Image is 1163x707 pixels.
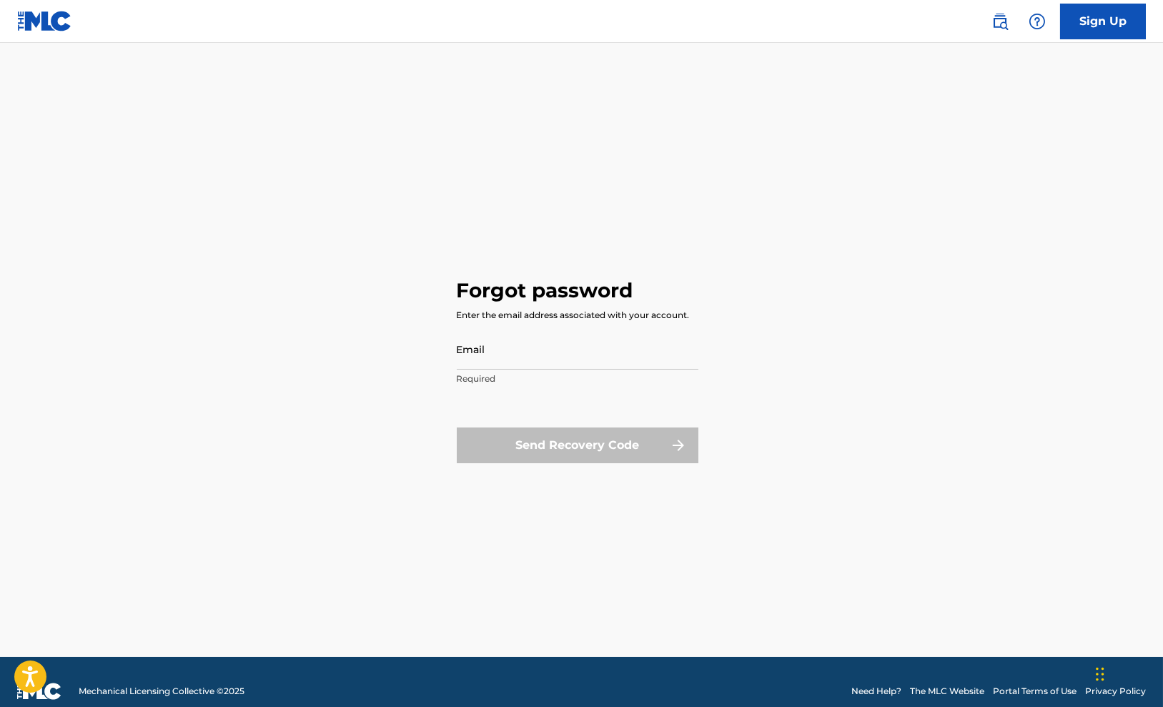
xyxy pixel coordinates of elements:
div: Help [1023,7,1051,36]
h3: Forgot password [457,278,633,303]
img: search [991,13,1009,30]
img: help [1029,13,1046,30]
a: Privacy Policy [1085,685,1146,698]
div: Drag [1096,653,1104,696]
a: Need Help? [851,685,901,698]
iframe: Chat Widget [1092,638,1163,707]
a: The MLC Website [910,685,984,698]
div: Enter the email address associated with your account. [457,309,690,322]
a: Sign Up [1060,4,1146,39]
a: Public Search [986,7,1014,36]
img: logo [17,683,61,700]
a: Portal Terms of Use [993,685,1077,698]
p: Required [457,372,698,385]
span: Mechanical Licensing Collective © 2025 [79,685,244,698]
img: MLC Logo [17,11,72,31]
